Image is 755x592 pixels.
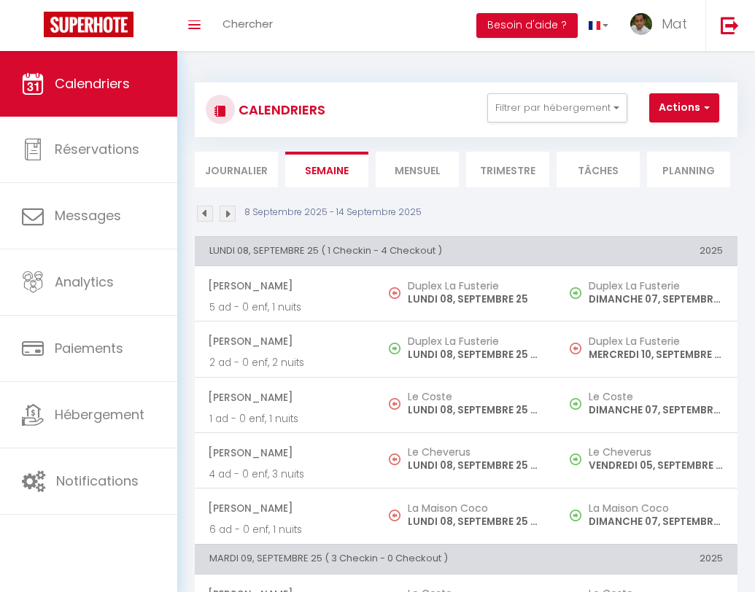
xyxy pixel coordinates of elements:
[195,545,557,574] th: MARDI 09, SEPTEMBRE 25 ( 3 Checkin - 0 Checkout )
[222,16,273,31] span: Chercher
[589,335,723,347] h5: Duplex La Fusterie
[208,272,361,300] span: [PERSON_NAME]
[208,327,361,355] span: [PERSON_NAME]
[408,391,542,402] h5: Le Coste
[235,93,325,126] h3: CALENDRIERS
[12,6,55,50] button: Ouvrir le widget de chat LiveChat
[209,467,361,482] p: 4 ad - 0 enf, 3 nuits
[589,280,723,292] h5: Duplex La Fusterie
[208,439,361,467] span: [PERSON_NAME]
[408,502,542,514] h5: La Maison Coco
[195,152,278,187] li: Journalier
[589,391,723,402] h5: Le Coste
[195,236,557,265] th: LUNDI 08, SEPTEMBRE 25 ( 1 Checkin - 4 Checkout )
[209,411,361,427] p: 1 ad - 0 enf, 1 nuits
[589,402,723,418] p: DIMANCHE 07, SEPTEMBRE 25 - 19:00
[589,446,723,458] h5: Le Cheverus
[570,510,581,521] img: NO IMAGE
[55,339,123,357] span: Paiements
[408,446,542,458] h5: Le Cheverus
[487,93,627,122] button: Filtrer par hébergement
[570,287,581,299] img: NO IMAGE
[55,206,121,225] span: Messages
[209,300,361,315] p: 5 ad - 0 enf, 1 nuits
[408,514,542,529] p: LUNDI 08, SEPTEMBRE 25 - 10:00
[589,502,723,514] h5: La Maison Coco
[408,292,542,307] p: LUNDI 08, SEPTEMBRE 25
[557,236,737,265] th: 2025
[55,74,130,93] span: Calendriers
[589,458,723,473] p: VENDREDI 05, SEPTEMBRE 25 - 17:00
[209,522,361,537] p: 6 ad - 0 enf, 1 nuits
[209,355,361,370] p: 2 ad - 0 enf, 2 nuits
[208,494,361,522] span: [PERSON_NAME]
[285,152,368,187] li: Semaine
[244,206,422,219] p: 8 Septembre 2025 - 14 Septembre 2025
[408,458,542,473] p: LUNDI 08, SEPTEMBRE 25 - 10:00
[55,273,114,291] span: Analytics
[557,545,737,574] th: 2025
[389,453,400,465] img: NO IMAGE
[557,152,640,187] li: Tâches
[570,398,581,410] img: NO IMAGE
[56,472,139,490] span: Notifications
[466,152,549,187] li: Trimestre
[408,335,542,347] h5: Duplex La Fusterie
[662,15,687,33] span: Mat
[476,13,578,38] button: Besoin d'aide ?
[44,12,133,37] img: Super Booking
[208,383,361,411] span: [PERSON_NAME]
[389,398,400,410] img: NO IMAGE
[570,343,581,354] img: NO IMAGE
[721,16,739,34] img: logout
[649,93,719,122] button: Actions
[408,280,542,292] h5: Duplex La Fusterie
[55,140,139,158] span: Réservations
[589,347,723,362] p: MERCREDI 10, SEPTEMBRE 25 - 09:00
[570,453,581,465] img: NO IMAGE
[647,152,730,187] li: Planning
[408,347,542,362] p: LUNDI 08, SEPTEMBRE 25 - 17:00
[589,292,723,307] p: DIMANCHE 07, SEPTEMBRE 25
[408,402,542,418] p: LUNDI 08, SEPTEMBRE 25 - 10:00
[55,405,144,424] span: Hébergement
[630,13,652,35] img: ...
[389,287,400,299] img: NO IMAGE
[376,152,459,187] li: Mensuel
[389,510,400,521] img: NO IMAGE
[589,514,723,529] p: DIMANCHE 07, SEPTEMBRE 25 - 17:00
